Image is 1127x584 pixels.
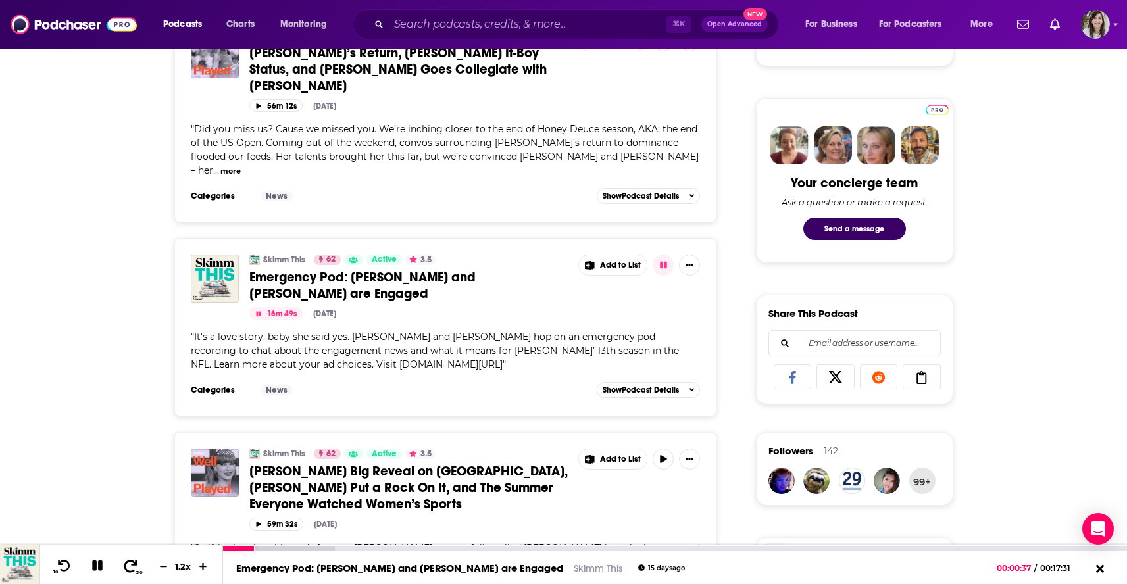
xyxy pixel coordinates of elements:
img: Skimm This [249,449,260,459]
input: Search podcasts, credits, & more... [389,14,666,35]
span: Add to List [600,260,641,270]
a: Show notifications dropdown [1045,13,1065,36]
button: open menu [154,14,219,35]
img: alnagy [803,468,830,494]
span: Logged in as devinandrade [1081,10,1110,39]
a: Share on X/Twitter [816,364,855,389]
span: For Podcasters [879,15,942,34]
a: [PERSON_NAME] Big Reveal on [GEOGRAPHIC_DATA], [PERSON_NAME] Put a Rock On It, and The Summer Eve... [249,463,569,512]
span: 62 [326,448,336,461]
button: Send a message [803,218,906,240]
button: Show profile menu [1081,10,1110,39]
div: 142 [824,445,838,457]
span: Show Podcast Details [603,385,679,395]
span: Open Advanced [707,21,762,28]
span: 00:00:37 [997,563,1034,573]
button: 3.5 [405,449,436,459]
span: Add to List [600,454,641,464]
span: Emergency Pod: [PERSON_NAME] and [PERSON_NAME] are Engaged [249,269,476,302]
span: 10 [53,570,58,575]
a: Skimm This [263,255,305,265]
div: Ask a question or make a request. [782,197,928,207]
img: Sydney Profile [770,126,809,164]
a: Skimm This [263,449,305,459]
button: Open AdvancedNew [701,16,768,32]
div: Open Intercom Messenger [1082,513,1114,545]
div: Search followers [768,330,941,356]
a: Skimm This [574,562,622,574]
button: open menu [870,14,961,35]
a: News [261,385,293,395]
a: 62 [314,255,341,265]
button: 30 [118,557,145,575]
a: rule29 [839,468,865,494]
button: Show More Button [579,449,647,469]
div: Search podcasts, credits, & more... [365,9,791,39]
span: 00:17:31 [1037,563,1084,573]
span: " " [191,331,679,370]
button: open menu [961,14,1009,35]
img: Naomi Osaka’s Return, Arch Manning’s It-Boy Status, and Glen Powell Goes Collegiate with Kristin ... [191,30,239,78]
img: Podchaser Pro [926,105,949,115]
a: Share on Facebook [774,364,812,389]
span: Active [372,448,397,461]
span: / [1034,563,1037,573]
button: open menu [271,14,344,35]
img: Jules Profile [857,126,895,164]
span: 62 [326,253,336,266]
img: Barbara Profile [814,126,852,164]
span: Monitoring [280,15,327,34]
img: Emergency Pod: Taylor and Travis are Engaged [191,255,239,303]
div: [DATE] [314,520,337,529]
span: ⌘ K [666,16,691,33]
img: Podchaser - Follow, Share and Rate Podcasts [11,12,137,37]
img: Taylor Swift’s Big Reveal on New Heights, Ronaldo Put a Rock On It, and The Summer Everyone Watch... [191,449,239,497]
a: Show notifications dropdown [1012,13,1034,36]
button: 16m 49s [249,307,303,320]
button: Show More Button [679,255,700,276]
span: [PERSON_NAME]’s Return, [PERSON_NAME] It-Boy Status, and [PERSON_NAME] Goes Collegiate with [PERS... [249,45,547,94]
span: " [191,123,699,176]
span: 30 [136,570,142,575]
button: 56m 12s [249,99,303,112]
a: Active [366,449,402,459]
div: Your concierge team [791,175,918,191]
span: [PERSON_NAME] Big Reveal on [GEOGRAPHIC_DATA], [PERSON_NAME] Put a Rock On It, and The Summer Eve... [249,463,568,512]
h3: Categories [191,385,250,395]
a: Share on Reddit [860,364,898,389]
button: 99+ [909,468,936,494]
a: Active [366,255,402,265]
span: Charts [226,15,255,34]
button: Show More Button [679,449,700,470]
h3: Share This Podcast [768,307,858,320]
img: teresalamis [874,468,900,494]
span: Podcasts [163,15,202,34]
button: 3.5 [405,255,436,265]
a: [PERSON_NAME]’s Return, [PERSON_NAME] It-Boy Status, and [PERSON_NAME] Goes Collegiate with [PERS... [249,45,569,94]
a: Charts [218,14,263,35]
span: It's a love story, baby she said yes. [PERSON_NAME] and [PERSON_NAME] hop on an emergency pod rec... [191,331,679,370]
span: Did you miss us? Cause we missed you. We’re inching closer to the end of Honey Deuce season, AKA:... [191,123,699,176]
a: Pro website [926,103,949,115]
button: 59m 32s [249,518,303,530]
img: Jon Profile [901,126,939,164]
a: Skimm This [249,255,260,265]
span: Followers [768,445,813,457]
a: News [261,191,293,201]
img: User Profile [1081,10,1110,39]
a: Copy Link [903,364,941,389]
button: more [220,166,241,177]
button: 10 [51,558,76,575]
input: Email address or username... [780,331,930,356]
div: [DATE] [313,309,336,318]
h3: Categories [191,191,250,201]
img: LaytonT [768,468,795,494]
span: New [743,8,767,20]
